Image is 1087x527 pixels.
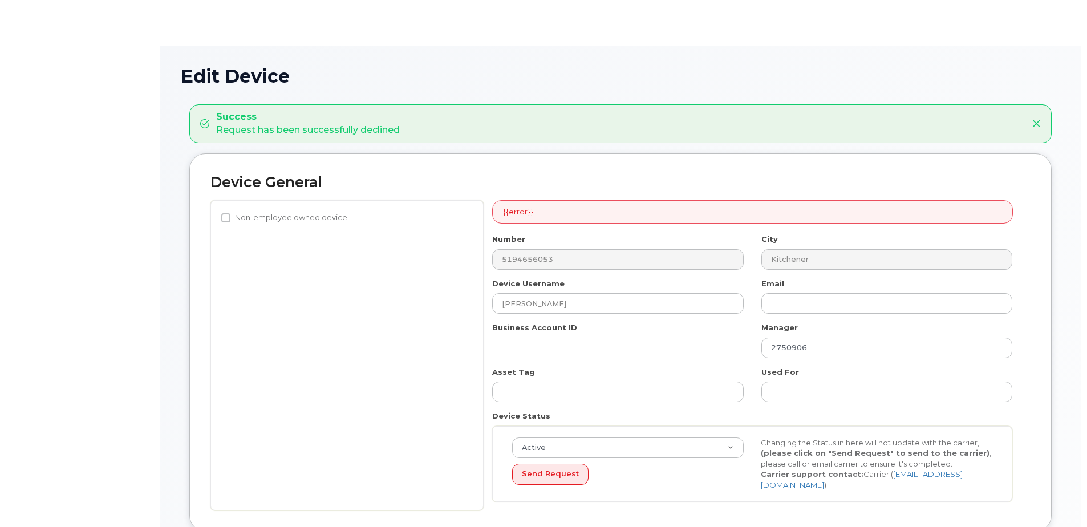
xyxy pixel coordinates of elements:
[492,234,525,245] label: Number
[210,175,1031,190] h2: Device General
[761,469,863,479] strong: Carrier support contact:
[492,200,1013,224] div: {{error}}
[761,367,799,378] label: Used For
[492,411,550,421] label: Device Status
[492,278,565,289] label: Device Username
[761,234,778,245] label: City
[761,278,784,289] label: Email
[761,322,798,333] label: Manager
[216,111,400,124] strong: Success
[216,111,400,137] div: Request has been successfully declined
[492,367,535,378] label: Asset Tag
[181,66,1060,86] h1: Edit Device
[752,437,1001,490] div: Changing the Status in here will not update with the carrier, , please call or email carrier to e...
[761,338,1012,358] input: Select manager
[761,448,989,457] strong: (please click on "Send Request" to send to the carrier)
[492,322,577,333] label: Business Account ID
[512,464,589,485] button: Send Request
[221,211,347,225] label: Non-employee owned device
[221,213,230,222] input: Non-employee owned device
